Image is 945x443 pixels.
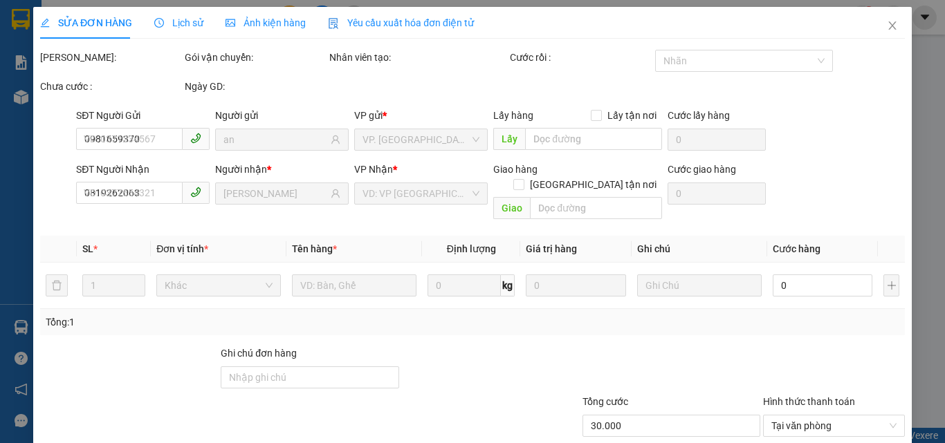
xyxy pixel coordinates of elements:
input: Ghi Chú [637,274,762,296]
span: Ảnh kiện hàng [226,17,306,28]
span: [GEOGRAPHIC_DATA] tận nơi [524,177,661,192]
label: Hình thức thanh toán [763,396,855,407]
label: Cước giao hàng [667,164,735,175]
span: Lịch sử [154,17,203,28]
input: Tên người nhận [223,186,328,201]
th: Ghi chú [632,236,767,263]
div: Nhân viên tạo: [329,50,507,65]
div: Tổng: 1 [46,314,366,330]
span: user [331,135,340,144]
span: edit [40,18,50,28]
span: user [331,189,340,198]
span: kg [501,274,515,296]
label: Cước lấy hàng [667,110,729,121]
div: Người nhận [215,162,349,177]
span: SỬA ĐƠN HÀNG [40,17,132,28]
div: Chưa cước : [40,79,182,94]
div: [PERSON_NAME]: [40,50,182,65]
label: Ghi chú đơn hàng [221,348,297,359]
span: picture [226,18,235,28]
span: Lấy hàng [493,110,533,121]
input: Ghi chú đơn hàng [221,366,398,388]
div: Gói vận chuyển: [185,50,327,65]
div: SĐT Người Nhận [76,162,210,177]
div: SĐT Người Gửi [76,108,210,123]
span: Giao [493,197,530,219]
input: Cước giao hàng [667,182,766,205]
input: Dọc đường [530,197,661,219]
span: Giá trị hàng [526,243,577,254]
span: Đơn vị tính [156,243,208,254]
span: phone [190,187,201,198]
div: Cước rồi : [510,50,652,65]
span: Cước hàng [773,243,820,254]
span: phone [190,133,201,144]
span: Lấy [493,128,525,150]
span: Khác [165,275,273,296]
span: clock-circle [154,18,164,28]
div: Ngày GD: [185,79,327,94]
button: plus [883,274,899,296]
input: 0 [526,274,625,296]
span: Tên hàng [292,243,337,254]
span: close [887,20,898,31]
span: VP Nhận [354,164,393,175]
button: delete [46,274,68,296]
div: VP gửi [354,108,488,123]
span: Yêu cầu xuất hóa đơn điện tử [328,17,474,28]
span: Định lượng [446,243,495,254]
input: Cước lấy hàng [667,129,766,151]
button: Close [873,7,912,46]
span: SL [82,243,93,254]
span: Tại văn phòng [771,415,897,436]
input: Tên người gửi [223,132,328,147]
span: Lấy tận nơi [601,108,661,123]
span: Giao hàng [493,164,538,175]
span: VP. Đồng Phước [363,129,479,150]
span: Tổng cước [582,396,628,407]
div: Người gửi [215,108,349,123]
input: Dọc đường [525,128,661,150]
input: VD: Bàn, Ghế [292,274,416,296]
img: icon [328,18,339,29]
